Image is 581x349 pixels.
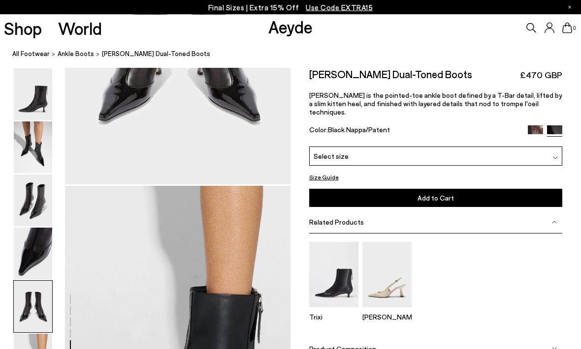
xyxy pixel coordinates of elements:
span: [PERSON_NAME] Dual-Toned Boots [102,49,210,59]
img: Trixi Lace-Up Boots [309,242,358,308]
h2: [PERSON_NAME] Dual-Toned Boots [309,68,472,81]
img: Sila Dual-Toned Boots - Image 5 [14,281,52,333]
a: Fernanda Slingback Pumps [PERSON_NAME] [362,301,412,321]
button: Size Guide [309,172,339,184]
img: Sila Dual-Toned Boots - Image 3 [14,175,52,227]
span: Ankle Boots [58,50,94,58]
img: Sila Dual-Toned Boots - Image 1 [14,69,52,120]
span: Navigate to /collections/ss25-final-sizes [306,3,373,12]
nav: breadcrumb [12,41,581,68]
img: svg%3E [552,220,557,225]
img: Sila Dual-Toned Boots - Image 2 [14,122,52,174]
span: Select size [314,151,349,162]
p: Final Sizes | Extra 15% Off [208,1,373,14]
a: Aeyde [268,16,313,37]
div: Color: [309,126,520,137]
span: Black Nappa/Patent [328,126,390,134]
img: Fernanda Slingback Pumps [362,242,412,308]
span: 0 [572,26,577,31]
span: Related Products [309,218,364,227]
a: 0 [562,23,572,33]
img: Sila Dual-Toned Boots - Image 4 [14,228,52,280]
a: All Footwear [12,49,50,59]
img: svg%3E [553,156,558,161]
a: Ankle Boots [58,49,94,59]
a: Trixi Lace-Up Boots Trixi [309,301,358,321]
a: World [58,20,102,37]
p: [PERSON_NAME] [362,313,412,321]
button: Add to Cart [309,189,563,207]
p: [PERSON_NAME] is the pointed-toe ankle boot defined by a T-Bar detail, lifted by a slim kitten he... [309,91,563,116]
span: Add to Cart [418,194,454,203]
span: £470 GBP [520,69,562,82]
a: Shop [4,20,42,37]
p: Trixi [309,313,358,321]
